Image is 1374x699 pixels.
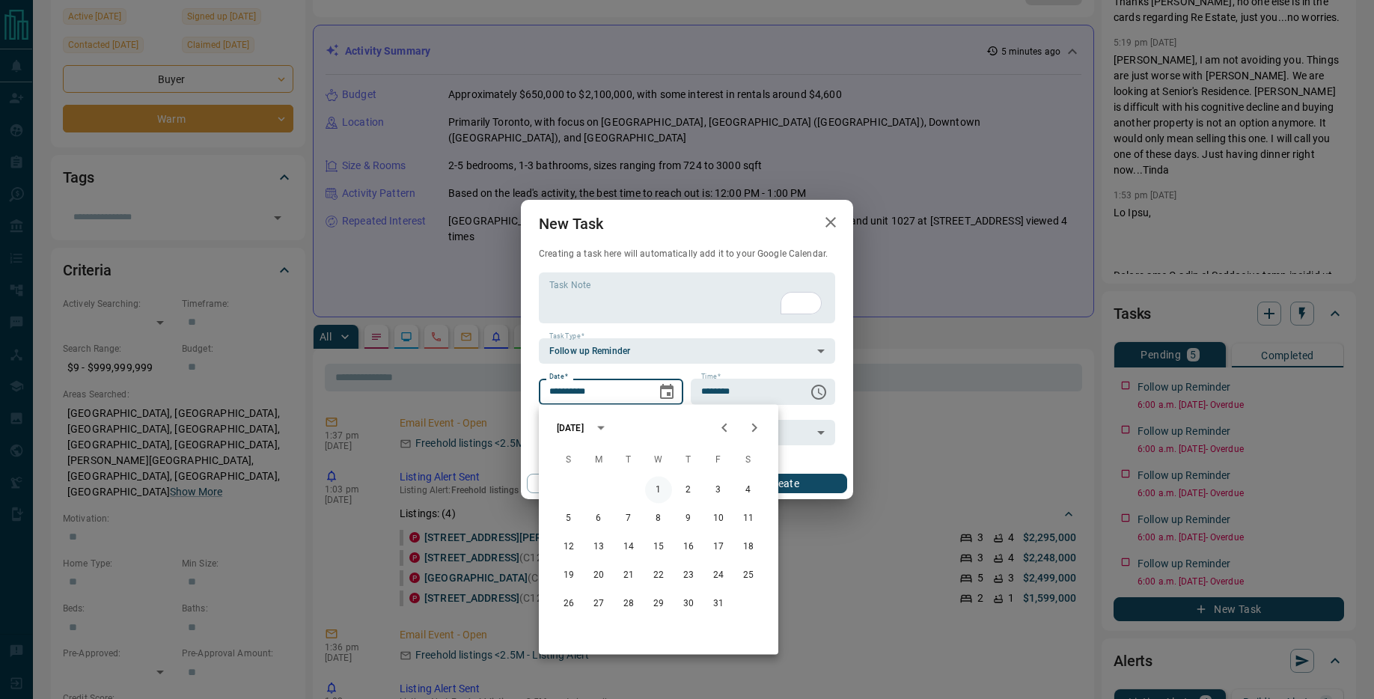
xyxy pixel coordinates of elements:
[705,445,732,475] span: Friday
[585,505,612,532] button: 6
[615,590,642,617] button: 28
[555,505,582,532] button: 5
[645,445,672,475] span: Wednesday
[615,445,642,475] span: Tuesday
[719,474,847,493] button: Create
[675,590,702,617] button: 30
[585,445,612,475] span: Monday
[735,505,762,532] button: 11
[735,477,762,504] button: 4
[675,477,702,504] button: 2
[705,534,732,561] button: 17
[645,590,672,617] button: 29
[739,413,769,443] button: Next month
[615,562,642,589] button: 21
[705,562,732,589] button: 24
[615,505,642,532] button: 7
[645,534,672,561] button: 15
[675,445,702,475] span: Thursday
[735,562,762,589] button: 25
[735,534,762,561] button: 18
[652,377,682,407] button: Choose date, selected date is Sep 18, 2025
[585,534,612,561] button: 13
[615,534,642,561] button: 14
[804,377,834,407] button: Choose time, selected time is 6:00 AM
[555,445,582,475] span: Sunday
[675,534,702,561] button: 16
[735,445,762,475] span: Saturday
[555,590,582,617] button: 26
[527,474,655,493] button: Cancel
[585,562,612,589] button: 20
[555,534,582,561] button: 12
[539,338,835,364] div: Follow up Reminder
[557,421,584,435] div: [DATE]
[549,279,825,317] textarea: To enrich screen reader interactions, please activate Accessibility in Grammarly extension settings
[645,477,672,504] button: 1
[645,562,672,589] button: 22
[521,200,621,248] h2: New Task
[585,590,612,617] button: 27
[549,332,584,341] label: Task Type
[645,505,672,532] button: 8
[705,477,732,504] button: 3
[675,505,702,532] button: 9
[701,372,721,382] label: Time
[709,413,739,443] button: Previous month
[705,505,732,532] button: 10
[705,590,732,617] button: 31
[549,372,568,382] label: Date
[555,562,582,589] button: 19
[675,562,702,589] button: 23
[539,248,835,260] p: Creating a task here will automatically add it to your Google Calendar.
[588,415,614,441] button: calendar view is open, switch to year view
